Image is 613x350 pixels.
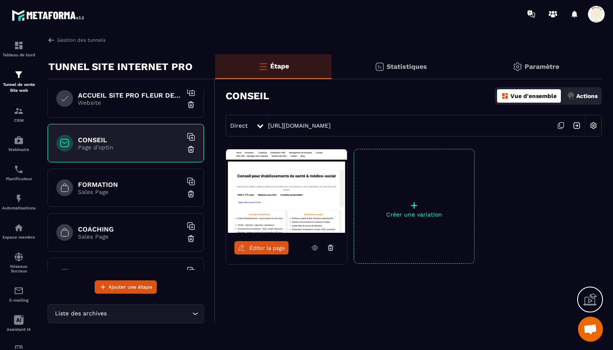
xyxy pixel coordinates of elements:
[78,233,182,240] p: Sales Page
[258,61,268,71] img: bars-o.4a397970.svg
[585,118,601,133] img: setting-w.858f3a88.svg
[14,286,24,296] img: email
[2,217,35,246] a: automationsautomationsEspace membre
[108,309,190,318] input: Search for option
[578,317,603,342] div: Ouvrir le chat
[2,279,35,309] a: emailemailE-mailing
[14,252,24,262] img: social-network
[53,309,108,318] span: Liste des archives
[78,99,182,106] p: Website
[48,36,106,44] a: Gestion des tunnels
[2,327,35,332] p: Assistant IA
[14,223,24,233] img: automations
[234,241,289,254] a: Éditer la page
[14,40,24,50] img: formation
[14,106,24,116] img: formation
[270,62,289,70] p: Étape
[354,199,474,211] p: +
[108,283,152,291] span: Ajouter une étape
[78,270,182,278] h6: MANAGEMENT DE TRANSITION
[2,298,35,302] p: E-mailing
[2,246,35,279] a: social-networksocial-networkRéseaux Sociaux
[78,225,182,233] h6: COACHING
[14,164,24,174] img: scheduler
[2,187,35,217] a: automationsautomationsAutomatisations
[230,122,248,129] span: Direct
[226,90,269,102] h3: CONSEIL
[187,234,195,243] img: trash
[12,8,87,23] img: logo
[513,62,523,72] img: setting-gr.5f69749f.svg
[2,53,35,57] p: Tableau de bord
[2,309,35,338] a: Assistant IA
[2,176,35,181] p: Planificateur
[48,304,204,323] div: Search for option
[187,145,195,154] img: trash
[2,147,35,152] p: Webinaire
[2,158,35,187] a: schedulerschedulerPlanificateur
[78,181,182,189] h6: FORMATION
[569,118,585,133] img: arrow-next.bcc2205e.svg
[374,62,384,72] img: stats.20deebd0.svg
[2,118,35,123] p: CRM
[268,122,331,129] a: [URL][DOMAIN_NAME]
[226,149,347,233] img: image
[2,129,35,158] a: automationsautomationsWebinaire
[525,63,559,71] p: Paramètre
[2,100,35,129] a: formationformationCRM
[2,82,35,93] p: Tunnel de vente Site web
[2,264,35,273] p: Réseaux Sociaux
[2,34,35,63] a: formationformationTableau de bord
[14,135,24,145] img: automations
[187,190,195,198] img: trash
[48,36,55,44] img: arrow
[78,144,182,151] p: Page d'optin
[501,92,509,100] img: dashboard-orange.40269519.svg
[2,235,35,239] p: Espace membre
[2,63,35,100] a: formationformationTunnel de vente Site web
[249,245,285,251] span: Éditer la page
[78,189,182,195] p: Sales Page
[387,63,427,71] p: Statistiques
[567,92,575,100] img: actions.d6e523a2.png
[95,280,157,294] button: Ajouter une étape
[2,206,35,210] p: Automatisations
[354,211,474,218] p: Créer une variation
[78,136,182,144] h6: CONSEIL
[510,93,557,99] p: Vue d'ensemble
[187,101,195,109] img: trash
[14,194,24,204] img: automations
[48,58,193,75] p: TUNNEL SITE INTERNET PRO
[78,91,182,99] h6: ACCUEIL SITE PRO FLEUR DE VIE
[14,70,24,80] img: formation
[576,93,598,99] p: Actions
